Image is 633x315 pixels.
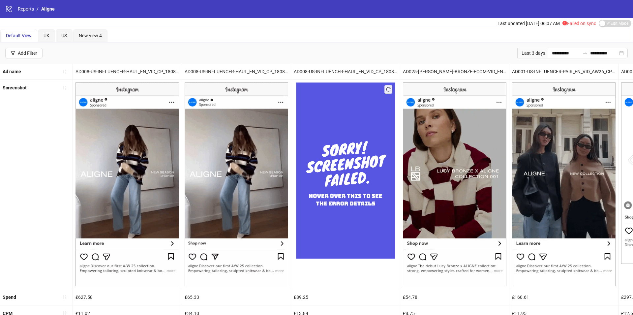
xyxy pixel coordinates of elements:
[291,289,400,305] div: £89.25
[11,51,15,55] span: filter
[562,21,567,25] span: exclamation-circle
[182,64,291,79] div: AD008-US-INFLUENCER-HAUL_EN_VID_CP_18082025_F_CC_SC10_USP11_AW26
[400,64,509,79] div: AD025-[PERSON_NAME]-BRONZE-ECOM-VID_EN_VID_CP_12092025_F_CC_SC1_USP8_
[62,69,67,74] span: sort-ascending
[512,82,616,286] img: Screenshot 120233864844220332
[37,5,39,13] li: /
[44,33,49,38] span: UK
[403,82,506,286] img: Screenshot 120234010647140332
[73,289,182,305] div: £627.58
[509,64,618,79] div: AD001-US-INFLUENCER-PAIR_EN_VID_AW26_CP_18082025_F_CC_SC10_USP11_AW26
[41,6,55,12] span: Aligne
[296,82,395,258] img: Failed Screenshot Placeholder
[3,85,27,90] b: Screenshot
[185,82,288,286] img: Screenshot 120232472857010332
[182,289,291,305] div: £65.33
[18,50,37,56] div: Add Filter
[582,50,588,56] span: to
[5,48,43,58] button: Add Filter
[517,48,548,58] div: Last 3 days
[75,82,179,286] img: Screenshot 120233864844190332
[509,289,618,305] div: £160.61
[3,295,16,300] b: Spend
[291,64,400,79] div: AD008-US-INFLUENCER-HAUL_EN_VID_CP_18082025_F_CC_SC10_USP11_AW26
[16,5,35,13] a: Reports
[73,64,182,79] div: AD008-US-INFLUENCER-HAUL_EN_VID_CP_18082025_F_CC_SC10_USP11_AW26
[3,69,21,74] b: Ad name
[400,289,509,305] div: £54.78
[386,87,391,92] span: reload
[582,50,588,56] span: swap-right
[62,295,67,299] span: sort-ascending
[6,33,32,38] span: Default View
[497,21,560,26] span: Last updated [DATE] 06:07 AM
[562,21,596,26] span: Failed on sync
[61,33,67,38] span: US
[79,33,102,38] span: New view 4
[62,85,67,90] span: sort-ascending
